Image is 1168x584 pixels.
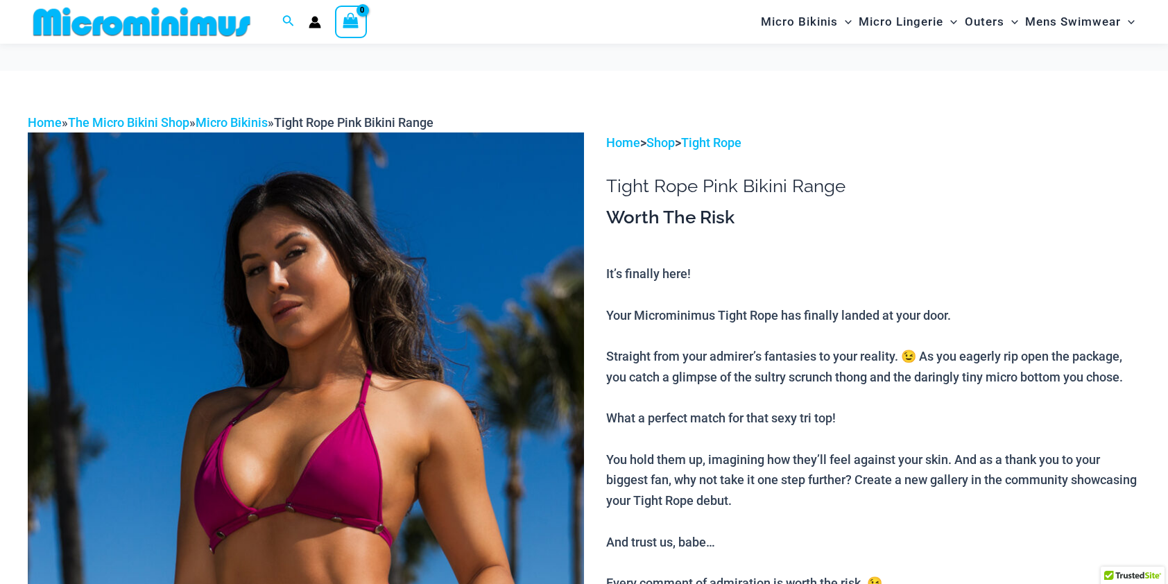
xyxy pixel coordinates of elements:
p: > > [606,132,1140,153]
span: Menu Toggle [1121,4,1135,40]
a: Account icon link [309,16,321,28]
a: Micro LingerieMenu ToggleMenu Toggle [855,4,961,40]
h1: Tight Rope Pink Bikini Range [606,175,1140,197]
a: Shop [646,135,675,150]
img: MM SHOP LOGO FLAT [28,6,256,37]
a: Home [606,135,640,150]
span: » » » [28,115,433,130]
a: Micro BikinisMenu ToggleMenu Toggle [757,4,855,40]
h3: Worth The Risk [606,206,1140,230]
span: Mens Swimwear [1025,4,1121,40]
span: Menu Toggle [838,4,852,40]
span: Micro Bikinis [761,4,838,40]
a: Tight Rope [681,135,741,150]
span: Outers [965,4,1004,40]
a: Search icon link [282,13,295,31]
a: Micro Bikinis [196,115,268,130]
a: OutersMenu ToggleMenu Toggle [961,4,1022,40]
a: Home [28,115,62,130]
span: Menu Toggle [943,4,957,40]
span: Micro Lingerie [859,4,943,40]
a: View Shopping Cart, empty [335,6,367,37]
a: Mens SwimwearMenu ToggleMenu Toggle [1022,4,1138,40]
span: Menu Toggle [1004,4,1018,40]
span: Tight Rope Pink Bikini Range [274,115,433,130]
nav: Site Navigation [755,2,1140,42]
a: The Micro Bikini Shop [68,115,189,130]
